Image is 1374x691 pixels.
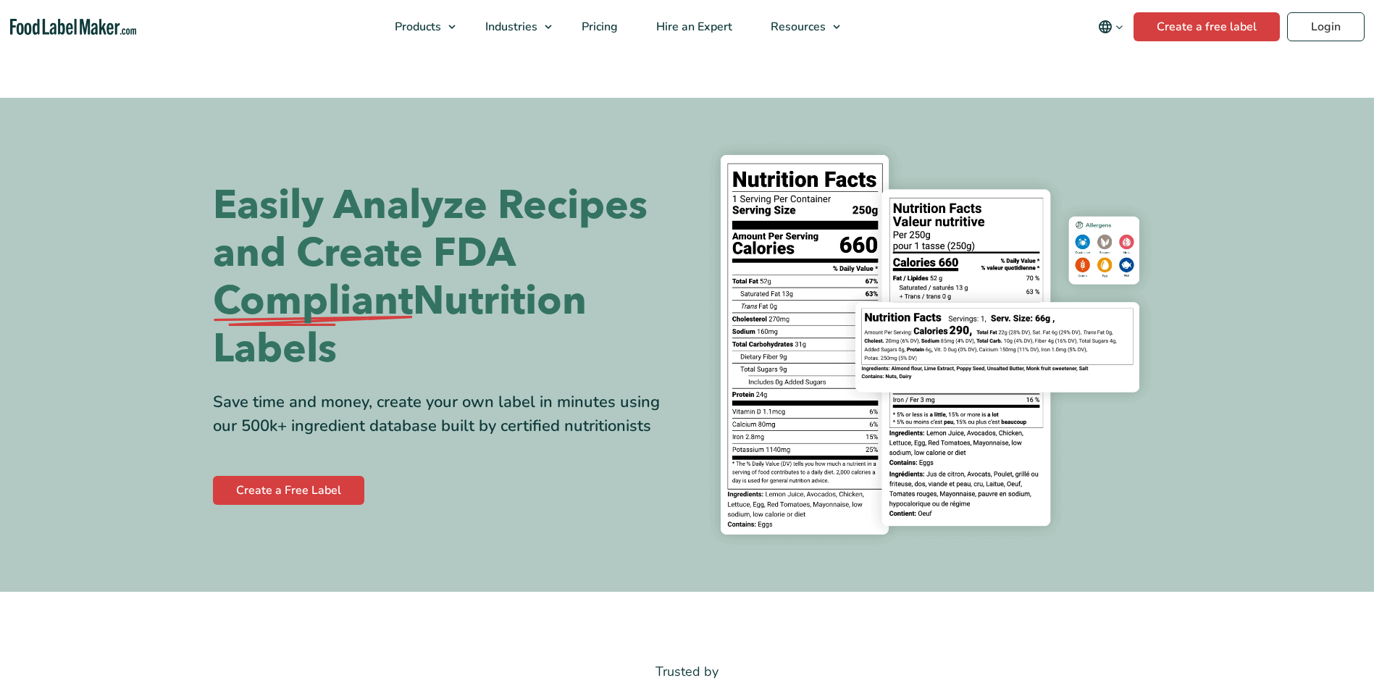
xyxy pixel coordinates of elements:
a: Create a Free Label [213,476,364,505]
p: Trusted by [213,661,1162,682]
span: Products [390,19,443,35]
button: Change language [1088,12,1134,41]
a: Login [1287,12,1365,41]
a: Create a free label [1134,12,1280,41]
span: Compliant [213,277,413,325]
div: Save time and money, create your own label in minutes using our 500k+ ingredient database built b... [213,390,676,438]
a: Food Label Maker homepage [10,19,137,35]
span: Industries [481,19,539,35]
span: Resources [766,19,827,35]
span: Hire an Expert [652,19,734,35]
span: Pricing [577,19,619,35]
h1: Easily Analyze Recipes and Create FDA Nutrition Labels [213,182,676,373]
